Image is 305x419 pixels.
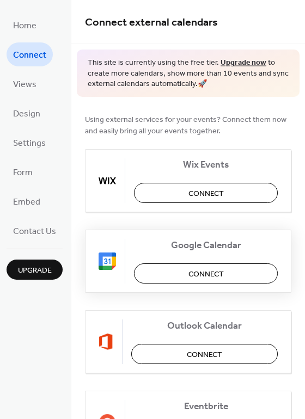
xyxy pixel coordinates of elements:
span: Settings [13,135,46,152]
span: Eventbrite [134,400,278,412]
a: Embed [7,189,47,213]
span: Form [13,164,33,182]
span: Connect [188,188,224,199]
img: google [99,252,116,270]
span: Google Calendar [134,239,278,251]
span: Embed [13,194,40,211]
button: Connect [134,263,278,284]
a: Upgrade now [221,56,266,70]
img: outlook [99,333,113,350]
span: Connect [187,349,222,360]
span: Upgrade [18,265,52,276]
a: Form [7,160,39,184]
span: Home [13,17,36,35]
span: Views [13,76,36,94]
a: Home [7,13,43,37]
button: Connect [131,344,278,364]
span: Connect [188,268,224,280]
span: Design [13,106,40,123]
span: This site is currently using the free tier. to create more calendars, show more than 10 events an... [88,58,289,90]
span: Wix Events [134,159,278,170]
a: Design [7,101,47,125]
span: Connect [13,47,46,64]
img: wix [99,172,116,189]
span: Outlook Calendar [131,320,278,331]
button: Connect [134,183,278,203]
a: Contact Us [7,219,63,243]
span: Contact Us [13,223,56,241]
a: Connect [7,42,53,66]
span: Connect external calendars [85,12,218,33]
a: Settings [7,131,52,155]
a: Views [7,72,43,96]
button: Upgrade [7,260,63,280]
span: Using external services for your events? Connect them now and easily bring all your events together. [85,114,291,137]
